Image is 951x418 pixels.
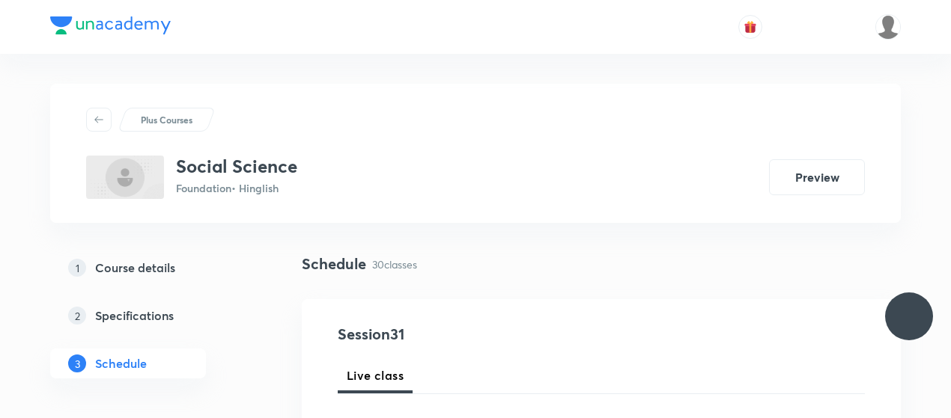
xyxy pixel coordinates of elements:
p: 2 [68,307,86,325]
img: 668A5D70-A67A-4CFC-B6F3-F9C8A19DD56E_plus.png [86,156,164,199]
span: Live class [347,366,404,384]
button: Preview [769,159,865,195]
img: Dhirendra singh [875,14,901,40]
a: 1Course details [50,253,254,283]
h5: Course details [95,259,175,277]
h5: Specifications [95,307,174,325]
p: Plus Courses [141,113,192,126]
h4: Session 31 [338,323,611,345]
h4: Schedule [302,253,366,275]
img: avatar [744,20,757,34]
img: Company Logo [50,16,171,34]
a: Company Logo [50,16,171,38]
p: 3 [68,354,86,372]
a: 2Specifications [50,301,254,331]
h3: Social Science [176,156,297,177]
p: Foundation • Hinglish [176,180,297,196]
h5: Schedule [95,354,147,372]
p: 30 classes [372,256,417,272]
button: avatar [738,15,762,39]
img: ttu [900,307,918,325]
p: 1 [68,259,86,277]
